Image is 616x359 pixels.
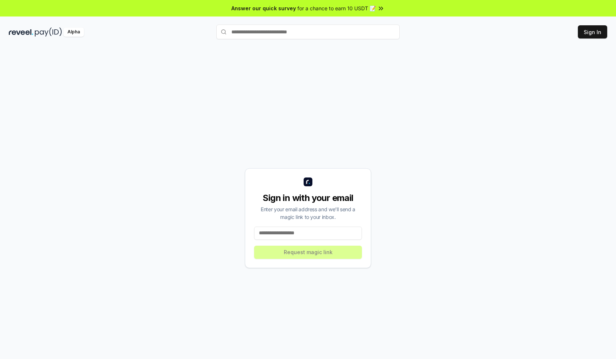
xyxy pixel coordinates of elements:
[304,177,312,186] img: logo_small
[297,4,376,12] span: for a chance to earn 10 USDT 📝
[9,28,33,37] img: reveel_dark
[578,25,607,39] button: Sign In
[254,205,362,221] div: Enter your email address and we’ll send a magic link to your inbox.
[254,192,362,204] div: Sign in with your email
[231,4,296,12] span: Answer our quick survey
[35,28,62,37] img: pay_id
[63,28,84,37] div: Alpha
